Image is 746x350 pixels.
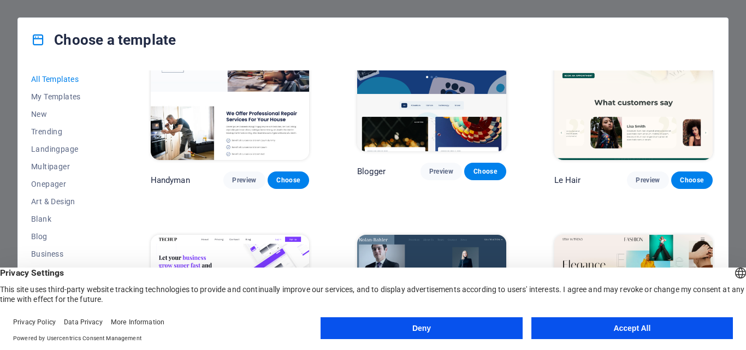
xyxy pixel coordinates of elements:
span: New [31,110,103,118]
button: Multipager [31,158,103,175]
img: Blogger [357,14,506,151]
span: Preview [429,167,453,176]
span: Education & Culture [31,267,103,276]
span: Trending [31,127,103,136]
span: Choose [473,167,497,176]
button: Blog [31,228,103,245]
p: Blogger [357,166,386,177]
p: Le Hair [554,175,581,186]
button: Preview [223,171,265,189]
button: Education & Culture [31,263,103,280]
button: Preview [421,163,462,180]
span: Multipager [31,162,103,171]
button: Choose [268,171,309,189]
h4: Choose a template [31,31,176,49]
button: Blank [31,210,103,228]
span: Business [31,250,103,258]
span: Art & Design [31,197,103,206]
button: Choose [671,171,713,189]
span: Blank [31,215,103,223]
span: Choose [680,176,704,185]
button: My Templates [31,88,103,105]
button: Landingpage [31,140,103,158]
button: All Templates [31,70,103,88]
span: Choose [276,176,300,185]
button: Business [31,245,103,263]
button: Art & Design [31,193,103,210]
span: Preview [636,176,660,185]
button: Choose [464,163,506,180]
button: Onepager [31,175,103,193]
p: Handyman [151,175,190,186]
span: All Templates [31,75,103,84]
img: Handyman [151,14,309,161]
span: Landingpage [31,145,103,153]
span: Preview [232,176,256,185]
button: Preview [627,171,668,189]
button: New [31,105,103,123]
span: Onepager [31,180,103,188]
span: My Templates [31,92,103,101]
button: Trending [31,123,103,140]
img: Le Hair [554,14,713,161]
span: Blog [31,232,103,241]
